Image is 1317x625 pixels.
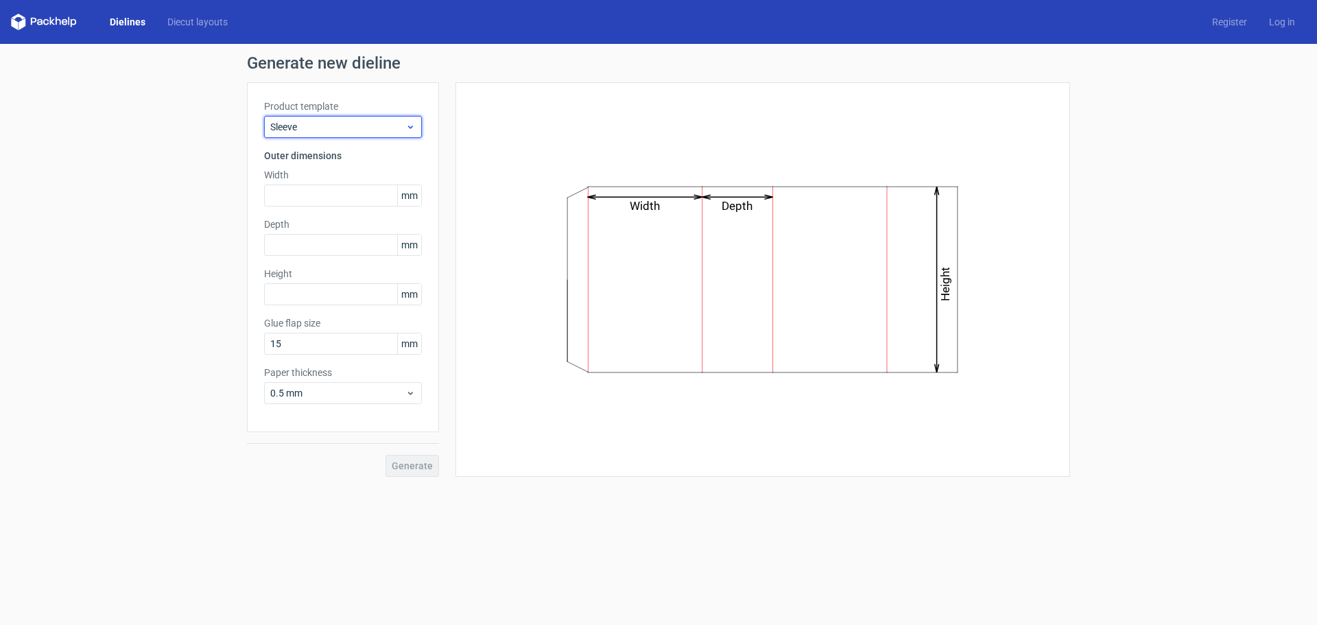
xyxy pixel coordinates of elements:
[264,316,422,330] label: Glue flap size
[722,199,753,213] text: Depth
[1258,15,1306,29] a: Log in
[1201,15,1258,29] a: Register
[99,15,156,29] a: Dielines
[264,149,422,163] h3: Outer dimensions
[264,217,422,231] label: Depth
[397,284,421,305] span: mm
[397,185,421,206] span: mm
[264,168,422,182] label: Width
[270,120,405,134] span: Sleeve
[630,199,661,213] text: Width
[264,99,422,113] label: Product template
[939,267,953,301] text: Height
[264,267,422,281] label: Height
[397,235,421,255] span: mm
[397,333,421,354] span: mm
[247,55,1070,71] h1: Generate new dieline
[156,15,239,29] a: Diecut layouts
[264,366,422,379] label: Paper thickness
[270,386,405,400] span: 0.5 mm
